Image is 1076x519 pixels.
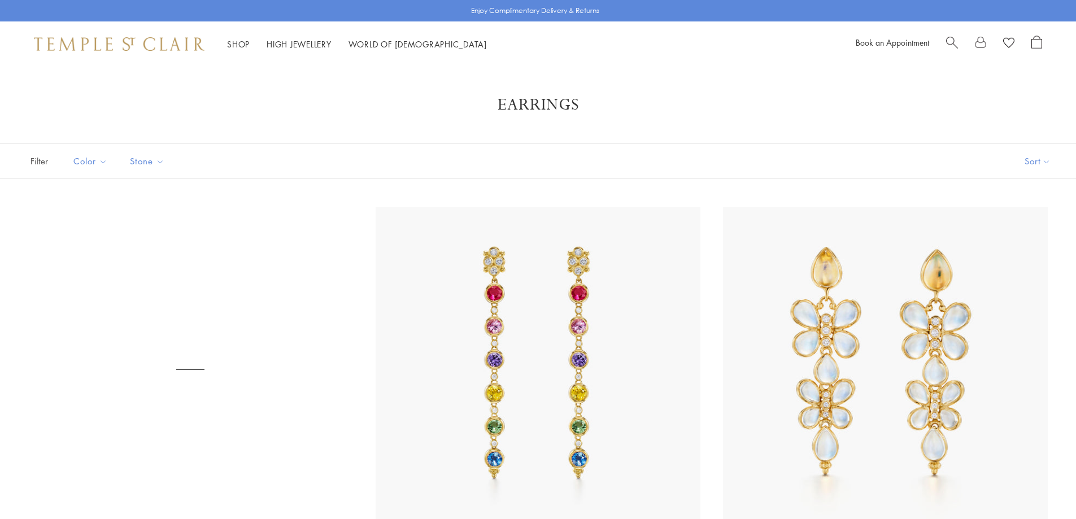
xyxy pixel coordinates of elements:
[68,154,116,168] span: Color
[471,5,599,16] p: Enjoy Complimentary Delivery & Returns
[348,38,487,50] a: World of [DEMOGRAPHIC_DATA]World of [DEMOGRAPHIC_DATA]
[999,144,1076,178] button: Show sort by
[45,95,1031,115] h1: Earrings
[856,37,929,48] a: Book an Appointment
[121,149,173,174] button: Stone
[34,37,204,51] img: Temple St. Clair
[946,36,958,53] a: Search
[227,38,250,50] a: ShopShop
[1031,36,1042,53] a: Open Shopping Bag
[267,38,332,50] a: High JewelleryHigh Jewellery
[227,37,487,51] nav: Main navigation
[65,149,116,174] button: Color
[124,154,173,168] span: Stone
[1020,466,1065,508] iframe: Gorgias live chat messenger
[1003,36,1014,53] a: View Wishlist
